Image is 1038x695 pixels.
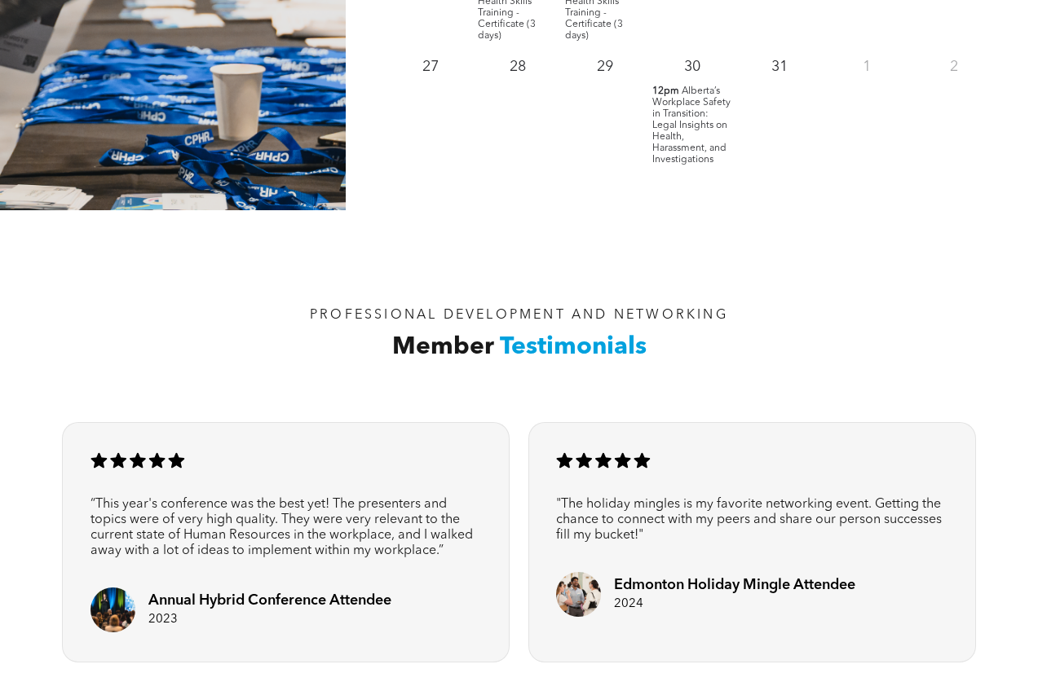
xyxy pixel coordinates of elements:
[500,335,647,359] span: Testimonials
[556,498,942,542] span: "The holiday mingles is my favorite networking event. Getting the chance to connect with my peers...
[590,52,620,81] p: 29
[310,309,728,322] span: PROFESSIONAL DEVELOPMENT AND NETWORKING
[392,335,494,359] span: Member
[678,52,707,81] p: 30
[852,52,881,81] p: 1
[652,86,679,97] span: 12pm
[614,598,643,610] span: 2024
[148,614,178,626] span: 2023
[503,52,532,81] p: 28
[652,86,731,165] span: Alberta’s Workplace Safety in Transition: Legal Insights on Health, Harassment, and Investigations
[939,52,969,81] p: 2
[91,498,473,557] span: “This year's conference was the best yet! The presenters and topics were of very high quality. Th...
[765,52,794,81] p: 31
[416,52,445,81] p: 27
[148,593,391,608] span: Annual Hybrid Conference Attendee
[614,578,855,592] span: Edmonton Holiday Mingle Attendee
